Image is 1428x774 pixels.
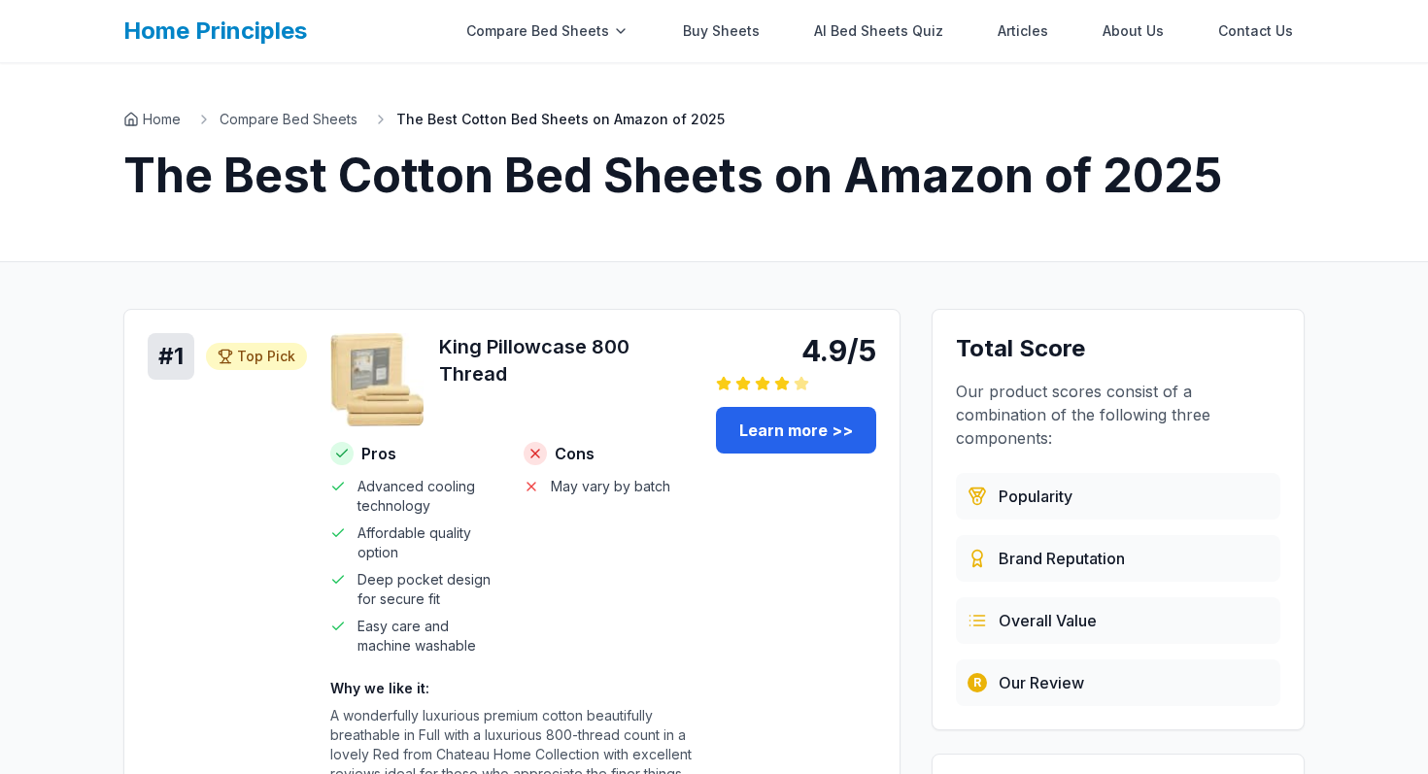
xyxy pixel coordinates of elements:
div: # 1 [148,333,194,380]
span: Deep pocket design for secure fit [357,570,500,609]
a: AI Bed Sheets Quiz [802,12,955,50]
a: Articles [986,12,1060,50]
span: Top Pick [237,347,295,366]
h3: King Pillowcase 800 Thread [439,333,693,387]
p: Our product scores consist of a combination of the following three components: [956,380,1280,450]
span: Overall Value [999,609,1097,632]
nav: Breadcrumb [123,110,1305,129]
a: Compare Bed Sheets [220,110,357,129]
h4: Pros [330,442,500,465]
a: Learn more >> [716,407,876,454]
a: Home [123,110,181,129]
h1: The Best Cotton Bed Sheets on Amazon of 2025 [123,152,1305,199]
span: R [973,675,981,690]
div: Combines price, quality, durability, and customer satisfaction [956,597,1280,644]
span: Brand Reputation [999,547,1125,570]
h3: Total Score [956,333,1280,364]
a: Home Principles [123,17,307,45]
a: About Us [1091,12,1175,50]
div: 4.9/5 [716,333,876,368]
span: Our Review [999,671,1084,694]
img: King Pillowcase 800 Thread - Cotton product image [330,333,424,426]
div: Our team's hands-on testing and evaluation process [956,659,1280,706]
div: Evaluated from brand history, quality standards, and market presence [956,535,1280,582]
span: Advanced cooling technology [357,477,500,516]
span: Easy care and machine washable [357,617,500,656]
div: Based on customer reviews, ratings, and sales data [956,473,1280,520]
span: The Best Cotton Bed Sheets on Amazon of 2025 [396,110,725,129]
span: Popularity [999,485,1072,508]
span: May vary by batch [551,477,670,496]
h4: Cons [524,442,694,465]
h4: Why we like it: [330,679,693,698]
div: Compare Bed Sheets [455,12,640,50]
a: Contact Us [1207,12,1305,50]
a: Buy Sheets [671,12,771,50]
span: Affordable quality option [357,523,500,562]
